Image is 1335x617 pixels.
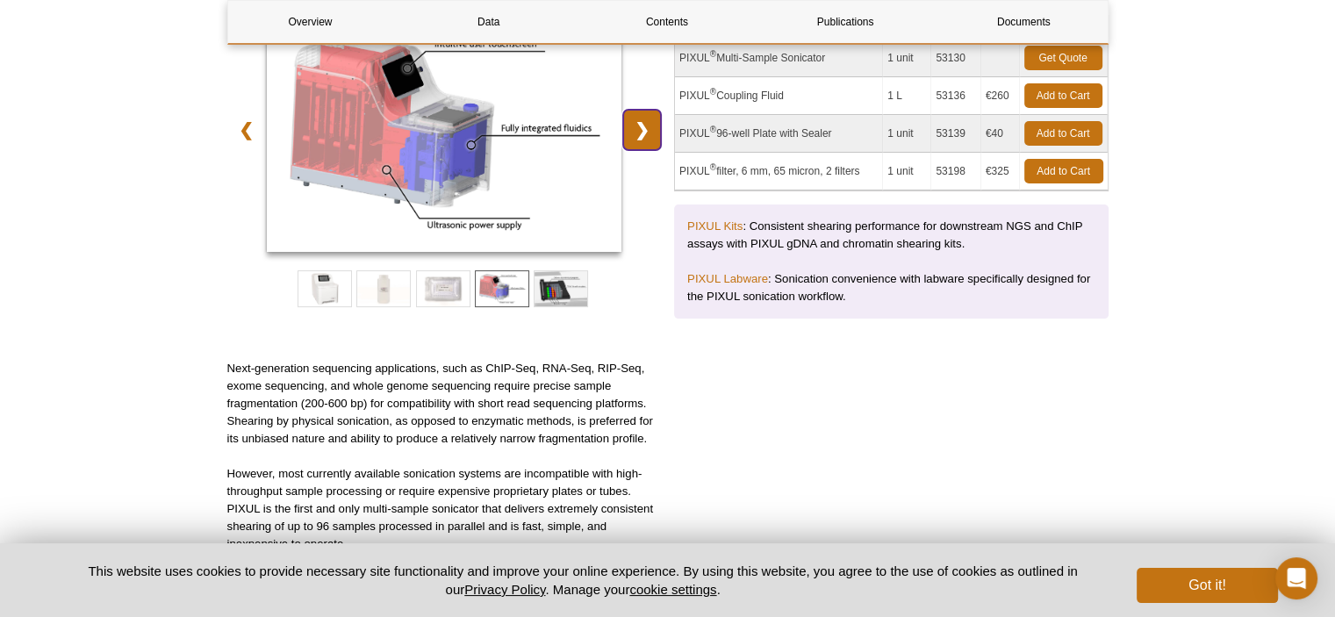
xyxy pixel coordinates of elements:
p: : Consistent shearing performance for downstream NGS and ChIP assays with PIXUL gDNA and chromati... [687,218,1095,253]
a: Add to Cart [1024,159,1103,183]
td: 1 unit [883,153,931,190]
td: PIXUL filter, 6 mm, 65 micron, 2 filters [675,153,883,190]
div: Open Intercom Messenger [1275,557,1317,599]
a: Overview [228,1,393,43]
td: 53130 [931,39,980,77]
p: : Sonication convenience with labware specifically designed for the PIXUL sonication workflow. [687,270,1095,305]
td: 1 unit [883,39,931,77]
td: 1 L [883,77,931,115]
td: PIXUL Coupling Fluid [675,77,883,115]
a: Data [406,1,571,43]
a: Contents [585,1,750,43]
a: PIXUL Schematic [267,15,622,257]
a: Add to Cart [1024,121,1102,146]
p: This website uses cookies to provide necessary site functionality and improve your online experie... [58,562,1109,599]
button: Got it! [1137,568,1277,603]
a: ❯ [623,110,661,150]
p: However, most currently available sonication systems are incompatible with high-throughput sample... [227,465,662,553]
td: 53198 [931,153,980,190]
a: Get Quote [1024,46,1102,70]
td: €325 [981,153,1020,190]
img: PIXUL Schematic [267,15,622,252]
sup: ® [710,125,716,134]
td: €40 [981,115,1020,153]
td: PIXUL 96-well Plate with Sealer [675,115,883,153]
button: cookie settings [629,582,716,597]
sup: ® [710,87,716,97]
td: €260 [981,77,1020,115]
a: PIXUL Kits [687,219,743,233]
sup: ® [710,162,716,172]
td: 1 unit [883,115,931,153]
p: Next-generation sequencing applications, such as ChIP-Seq, RNA-Seq, RIP-Seq, exome sequencing, an... [227,360,662,448]
a: Publications [763,1,928,43]
td: PIXUL Multi-Sample Sonicator [675,39,883,77]
iframe: PIXUL Multi-Sample Sonicator: Sample Preparation, Proteomics and Beyond [674,360,1109,604]
td: 53139 [931,115,980,153]
a: Add to Cart [1024,83,1102,108]
a: PIXUL Labware [687,272,768,285]
td: 53136 [931,77,980,115]
sup: ® [710,49,716,59]
a: Privacy Policy [464,582,545,597]
a: Documents [941,1,1106,43]
a: ❮ [227,110,265,150]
